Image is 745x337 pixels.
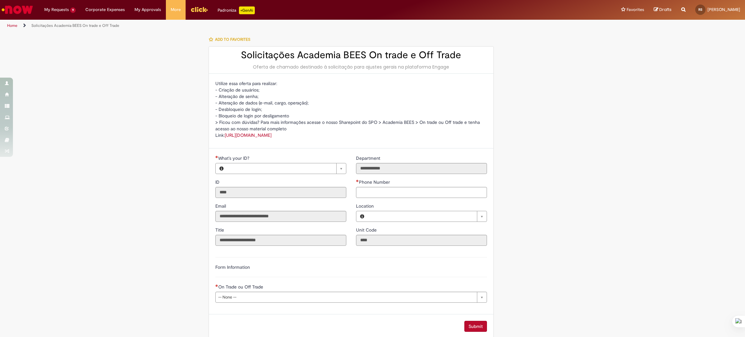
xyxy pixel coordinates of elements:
span: Required - What's your ID? [218,155,251,161]
label: Read only - Department [356,155,382,161]
span: My Requests [44,6,69,13]
input: Department [356,163,487,174]
span: Add to favorites [215,37,250,42]
span: Phone Number [359,179,391,185]
a: Clear field Location [368,211,487,222]
button: What's your ID?, Preview this record [216,163,227,174]
label: Read only - Unit Code [356,227,378,233]
span: Corporate Expenses [85,6,125,13]
a: Solicitações Academia BEES On trade e Off Trade [31,23,119,28]
span: Required [215,284,218,287]
a: Drafts [654,7,672,13]
span: On Trade ou Off Trade [218,284,265,290]
span: [PERSON_NAME] [707,7,740,12]
span: More [171,6,181,13]
button: Submit [464,321,487,332]
input: Title [215,235,346,246]
span: Favorites [627,6,644,13]
button: Location, Preview this record [356,211,368,222]
button: Add to favorites [209,33,254,46]
span: Required [356,179,359,182]
span: Drafts [659,6,672,13]
h2: Solicitações Academia BEES On trade e Off Trade [215,50,487,60]
span: -- None -- [218,292,474,302]
ul: Page breadcrumbs [5,20,492,32]
span: Location [356,203,375,209]
label: Read only - Email [215,203,227,209]
a: Clear field What's your ID? [227,163,346,174]
label: Form Information [215,264,250,270]
img: ServiceNow [1,3,34,16]
span: RS [698,7,702,12]
img: click_logo_yellow_360x200.png [190,5,208,14]
label: Read only - ID [215,179,221,185]
input: Email [215,211,346,222]
input: Unit Code [356,235,487,246]
span: My Approvals [135,6,161,13]
input: ID [215,187,346,198]
a: [URL][DOMAIN_NAME] [225,132,272,138]
a: Home [7,23,17,28]
label: Read only - Title [215,227,225,233]
span: 9 [70,7,76,13]
div: Padroniza [218,6,255,14]
input: Phone Number [356,187,487,198]
p: +GenAi [239,6,255,14]
div: Oferta de chamado destinado à solicitação para ajustes gerais na plataforma Engage [215,64,487,70]
span: Required [215,156,218,158]
p: Utilize essa oferta para realizar: - Criação de usuários; - Alteração de senha; - Alteração de da... [215,80,487,138]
